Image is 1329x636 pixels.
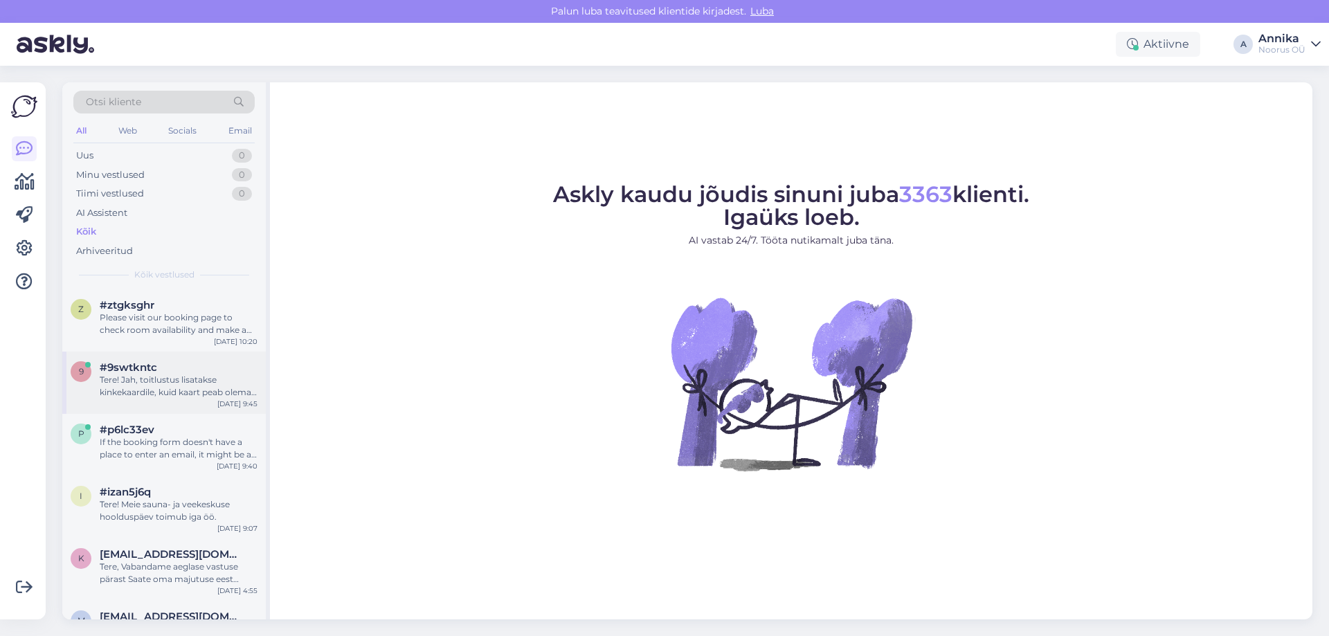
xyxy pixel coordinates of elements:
div: Tere, Vabandame aeglase vastuse pärast Saate oma majutuse eest kohapeal maksta, ettemaksu pole va... [100,561,257,585]
a: AnnikaNoorus OÜ [1258,33,1321,55]
span: Luba [746,5,778,17]
img: Askly Logo [11,93,37,120]
div: Email [226,122,255,140]
div: Arhiveeritud [76,244,133,258]
div: All [73,122,89,140]
span: #p6lc33ev [100,424,154,436]
div: 0 [232,187,252,201]
div: Tiimi vestlused [76,187,144,201]
img: No Chat active [667,259,916,508]
span: #9swtkntc [100,361,157,374]
div: Web [116,122,140,140]
div: [DATE] 9:45 [217,399,257,409]
span: i [80,491,82,501]
div: Uus [76,149,93,163]
div: Minu vestlused [76,168,145,182]
span: k [78,553,84,563]
span: #ztgksghr [100,299,154,311]
div: [DATE] 4:55 [217,585,257,596]
div: Aktiivne [1116,32,1200,57]
div: Tere! Jah, toitlustus lisatakse kinkekaardile, kuid kaart peab olema Teil kaasas. [100,374,257,399]
div: [DATE] 9:40 [217,461,257,471]
span: z [78,304,84,314]
div: Noorus OÜ [1258,44,1305,55]
p: AI vastab 24/7. Tööta nutikamalt juba täna. [553,233,1029,248]
div: If the booking form doesn't have a place to enter an email, it might be a technical issue. Try re... [100,436,257,461]
span: #izan5j6q [100,486,151,498]
div: [DATE] 9:07 [217,523,257,534]
div: [DATE] 10:20 [214,336,257,347]
div: 0 [232,168,252,182]
span: m_chyr@aol.com [100,610,244,623]
div: Kõik [76,225,96,239]
div: Socials [165,122,199,140]
span: 3363 [899,181,952,208]
span: Otsi kliente [86,95,141,109]
span: Kõik vestlused [134,269,195,281]
div: 0 [232,149,252,163]
div: Tere! Meie sauna- ja veekeskuse hoolduspäev toimub iga öö. [100,498,257,523]
span: p [78,428,84,439]
div: AI Assistent [76,206,127,220]
span: keitio92@gmail.com [100,548,244,561]
span: 9 [79,366,84,376]
div: Annika [1258,33,1305,44]
div: Please visit our booking page to check room availability and make a reservation for your desired ... [100,311,257,336]
span: Askly kaudu jõudis sinuni juba klienti. Igaüks loeb. [553,181,1029,230]
div: A [1233,35,1253,54]
span: m [78,615,85,626]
